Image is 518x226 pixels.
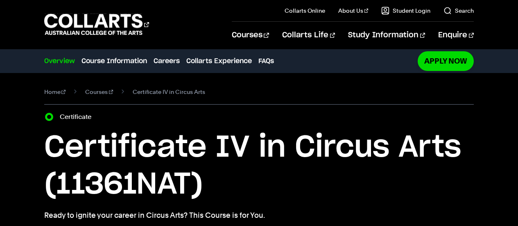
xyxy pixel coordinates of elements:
[438,22,474,49] a: Enquire
[282,22,335,49] a: Collarts Life
[258,56,274,66] a: FAQs
[232,22,269,49] a: Courses
[381,7,430,15] a: Student Login
[133,86,205,98] span: Certificate IV in Circus Arts
[60,111,96,123] label: Certificate
[154,56,180,66] a: Careers
[418,51,474,71] a: Apply Now
[186,56,252,66] a: Collarts Experience
[85,86,113,98] a: Courses
[44,129,474,203] h1: Certificate IV in Circus Arts (11361NAT)
[44,86,66,98] a: Home
[443,7,474,15] a: Search
[81,56,147,66] a: Course Information
[285,7,325,15] a: Collarts Online
[44,56,75,66] a: Overview
[44,210,474,221] p: Ready to ignite your career in Circus Arts? This Course is for You.
[44,13,149,36] div: Go to homepage
[348,22,425,49] a: Study Information
[338,7,369,15] a: About Us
